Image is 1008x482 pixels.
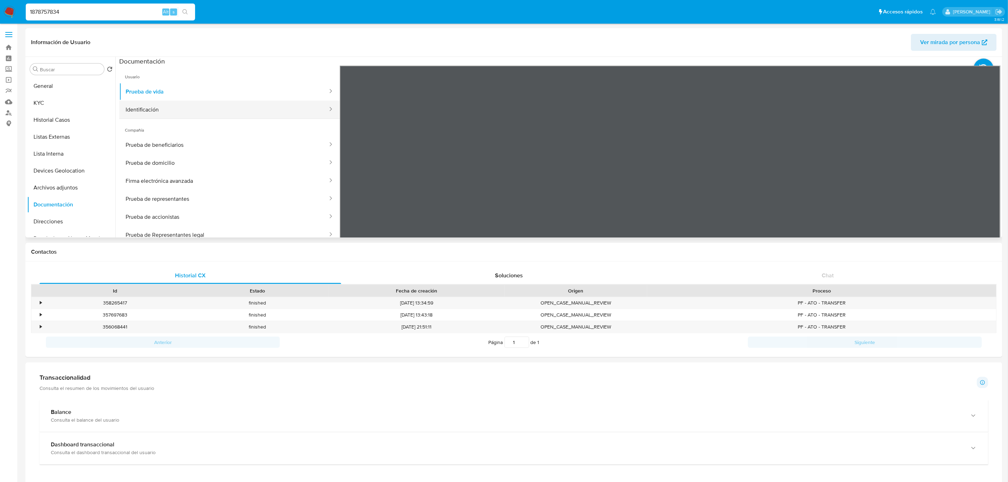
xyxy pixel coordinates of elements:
div: [DATE] 13:43:18 [329,309,505,321]
button: Siguiente [748,337,982,348]
input: Buscar usuario o caso... [26,7,195,17]
div: [DATE] 21:51:11 [329,321,505,333]
button: Anterior [46,337,280,348]
div: [DATE] 13:34:59 [329,297,505,309]
button: Volver al orden por defecto [107,66,113,74]
div: OPEN_CASE_MANUAL_REVIEW [505,309,647,321]
span: Página de [489,337,539,348]
div: 356068441 [44,321,186,333]
button: Buscar [33,66,38,72]
input: Buscar [40,66,101,73]
div: • [40,324,42,330]
p: alan.cervantesmartinez@mercadolibre.com.mx [953,8,993,15]
h1: Contactos [31,248,997,255]
div: PF - ATO - TRANSFER [647,309,996,321]
div: finished [186,309,329,321]
span: Accesos rápidos [883,8,923,16]
div: 357697683 [44,309,186,321]
div: 358265417 [44,297,186,309]
div: PF - ATO - TRANSFER [647,321,996,333]
div: Estado [191,287,324,294]
div: OPEN_CASE_MANUAL_REVIEW [505,297,647,309]
button: Documentación [27,196,115,213]
button: Restricciones Nuevo Mundo [27,230,115,247]
span: Historial CX [175,271,206,279]
button: Ver mirada por persona [911,34,997,51]
a: Salir [995,8,1003,16]
div: PF - ATO - TRANSFER [647,297,996,309]
div: • [40,300,42,306]
button: Listas Externas [27,128,115,145]
button: search-icon [178,7,192,17]
span: s [173,8,175,15]
button: Devices Geolocation [27,162,115,179]
span: Alt [163,8,169,15]
button: Archivos adjuntos [27,179,115,196]
div: Proceso [652,287,991,294]
div: OPEN_CASE_MANUAL_REVIEW [505,321,647,333]
span: Soluciones [495,271,523,279]
a: Notificaciones [930,9,936,15]
span: 1 [538,339,539,346]
button: KYC [27,95,115,112]
div: Fecha de creación [334,287,500,294]
span: Chat [822,271,834,279]
h1: Información de Usuario [31,39,90,46]
span: Ver mirada por persona [920,34,980,51]
div: Origen [509,287,642,294]
div: • [40,312,42,318]
button: Direcciones [27,213,115,230]
button: Lista Interna [27,145,115,162]
button: General [27,78,115,95]
button: Historial Casos [27,112,115,128]
div: finished [186,321,329,333]
div: finished [186,297,329,309]
div: Id [49,287,181,294]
